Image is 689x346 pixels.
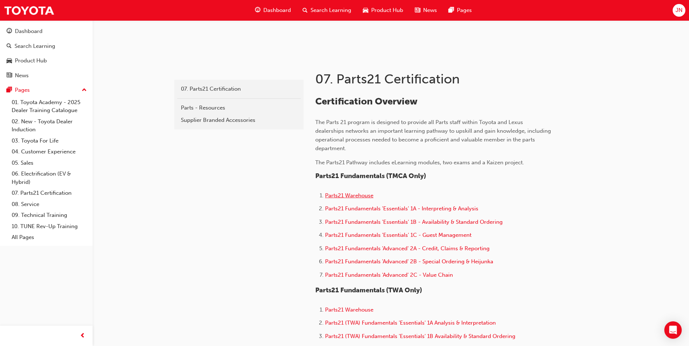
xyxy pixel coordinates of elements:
[676,6,682,15] span: JN
[255,6,260,15] span: guage-icon
[457,6,472,15] span: Pages
[443,3,478,18] a: pages-iconPages
[315,96,417,107] span: Certification Overview
[181,104,297,112] div: Parts - Resources
[9,157,90,169] a: 05. Sales
[363,6,368,15] span: car-icon
[15,57,47,65] div: Product Hub
[325,205,478,212] a: Parts21 Fundamentals 'Essentials' 1A - Interpreting & Analysis
[9,116,90,135] a: 02. New - Toyota Dealer Induction
[15,42,55,50] div: Search Learning
[325,320,496,326] a: Parts21 (TWA) Fundamentals 'Essentials' 1A Analysis & Interpretation
[263,6,291,15] span: Dashboard
[325,333,515,339] a: Parts21 (TWA) Fundamentals 'Essentials' 1B Availability & Standard Ordering
[449,6,454,15] span: pages-icon
[409,3,443,18] a: news-iconNews
[7,87,12,94] span: pages-icon
[15,86,30,94] div: Pages
[3,69,90,82] a: News
[9,146,90,157] a: 04. Customer Experience
[3,40,90,53] a: Search Learning
[7,58,12,64] span: car-icon
[177,114,301,127] a: Supplier Branded Accessories
[82,86,87,95] span: up-icon
[315,119,552,152] span: The Parts 21 program is designed to provide all Parts staff within Toyota and Lexus dealerships n...
[315,159,524,166] span: The Parts21 Pathway includes eLearning modules, two exams and a Kaizen project.
[3,25,90,38] a: Dashboard
[3,83,90,97] button: Pages
[325,306,373,313] a: Parts21 Warehouse
[249,3,297,18] a: guage-iconDashboard
[7,28,12,35] span: guage-icon
[9,221,90,232] a: 10. TUNE Rev-Up Training
[181,85,297,93] div: 07. Parts21 Certification
[315,71,554,87] h1: 07. Parts21 Certification
[177,83,301,95] a: 07. Parts21 Certification
[9,210,90,221] a: 09. Technical Training
[7,73,12,79] span: news-icon
[315,172,426,180] span: Parts21 Fundamentals (TMCA Only)
[15,27,42,36] div: Dashboard
[423,6,437,15] span: News
[311,6,351,15] span: Search Learning
[9,188,90,199] a: 07. Parts21 Certification
[325,245,490,252] a: Parts21 Fundamentals 'Advanced' 2A - Credit, Claims & Reporting
[673,4,685,17] button: JN
[371,6,403,15] span: Product Hub
[80,331,85,341] span: prev-icon
[415,6,420,15] span: news-icon
[177,102,301,114] a: Parts - Resources
[303,6,308,15] span: search-icon
[9,135,90,147] a: 03. Toyota For Life
[15,71,29,80] div: News
[315,286,422,294] span: Parts21 Fundamentals (TWA Only)
[297,3,357,18] a: search-iconSearch Learning
[9,232,90,243] a: All Pages
[7,43,12,50] span: search-icon
[9,199,90,210] a: 08. Service
[9,97,90,116] a: 01. Toyota Academy - 2025 Dealer Training Catalogue
[325,192,373,199] a: Parts21 Warehouse
[3,23,90,83] button: DashboardSearch LearningProduct HubNews
[9,168,90,188] a: 06. Electrification (EV & Hybrid)
[325,232,471,238] a: Parts21 Fundamentals 'Essentials' 1C - Guest Management
[325,258,493,265] a: Parts21 Fundamentals 'Advanced' 2B - Special Ordering & Heijunka
[4,2,54,18] img: Trak
[325,219,503,225] a: Parts21 Fundamentals 'Essentials' 1B - Availability & Standard Ordering
[325,272,453,278] a: Parts21 Fundamentals 'Advanced' 2C - Value Chain
[3,54,90,67] a: Product Hub
[181,116,297,124] div: Supplier Branded Accessories
[357,3,409,18] a: car-iconProduct Hub
[664,321,682,339] div: Open Intercom Messenger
